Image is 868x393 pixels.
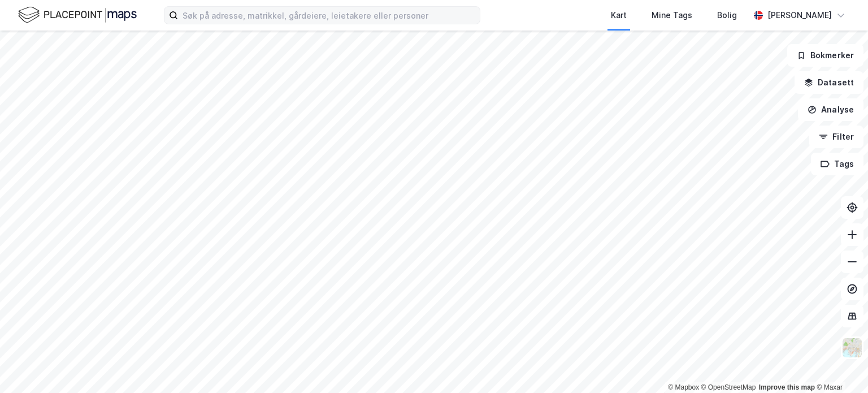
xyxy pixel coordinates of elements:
a: Mapbox [668,383,699,391]
button: Bokmerker [787,44,863,67]
img: Z [841,337,863,359]
img: logo.f888ab2527a4732fd821a326f86c7f29.svg [18,5,137,25]
button: Analyse [798,98,863,121]
div: [PERSON_NAME] [767,8,832,22]
iframe: Chat Widget [811,339,868,393]
a: OpenStreetMap [701,383,756,391]
input: Søk på adresse, matrikkel, gårdeiere, leietakere eller personer [178,7,480,24]
div: Kart [611,8,627,22]
div: Bolig [717,8,737,22]
button: Filter [809,126,863,148]
button: Tags [811,153,863,175]
div: Mine Tags [652,8,692,22]
a: Improve this map [759,383,815,391]
button: Datasett [795,71,863,94]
